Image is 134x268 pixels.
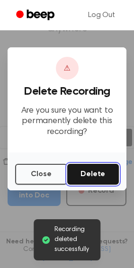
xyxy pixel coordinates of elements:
p: Are you sure you want to permanently delete this recording? [15,106,119,138]
div: ⚠ [56,57,79,80]
h3: Delete Recording [15,85,119,98]
button: Close [15,164,67,185]
a: Beep [9,6,63,25]
span: Recording deleted successfully [54,225,93,255]
button: Delete [67,164,119,185]
a: Log Out [79,4,125,27]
